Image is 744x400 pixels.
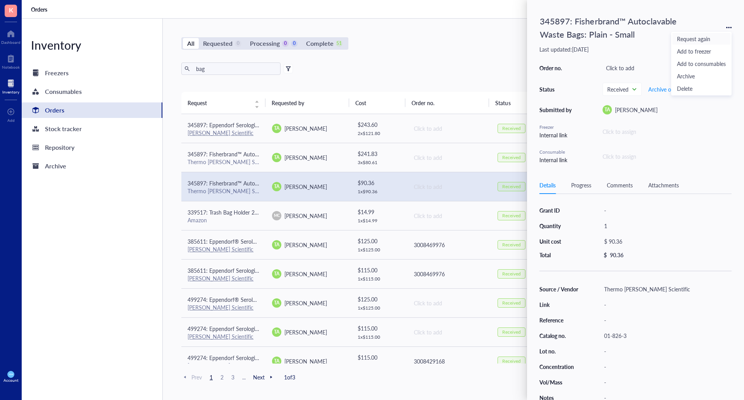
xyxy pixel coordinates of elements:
[282,40,289,47] div: 0
[239,374,248,381] span: ...
[274,300,279,306] span: TA
[1,40,21,45] div: Dashboard
[405,92,489,114] th: Order no.
[358,159,401,166] div: 3 x $ 80.61
[601,299,732,310] div: -
[188,216,260,223] div: Amazon
[607,181,633,189] div: Comments
[45,142,74,153] div: Repository
[539,149,574,156] div: Consumable
[677,47,726,55] span: Add to freezer
[274,154,279,161] span: TA
[22,102,162,118] a: Orders
[601,361,732,372] div: -
[22,65,162,81] a: Freezers
[45,68,69,78] div: Freezers
[601,284,732,294] div: Thermo [PERSON_NAME] Scientific
[358,149,401,158] div: $ 241.83
[358,189,401,195] div: 1 x $ 90.36
[250,38,280,49] div: Processing
[414,182,485,191] div: Click to add
[3,378,19,383] div: Account
[502,213,521,219] div: Received
[207,374,216,381] span: 1
[188,325,576,332] span: 499274: Eppendorf Serological Pipets, sterile, free of detectable pyrogens, DNA, RNase and DNase....
[358,276,401,282] div: 1 x $ 115.00
[502,329,521,335] div: Received
[539,222,579,229] div: Quantity
[358,305,401,311] div: 1 x $ 125.00
[228,374,238,381] span: 3
[1,28,21,45] a: Dashboard
[2,65,20,69] div: Notebook
[9,373,13,376] span: KW
[407,288,491,317] td: Click to add
[358,334,401,340] div: 1 x $ 115.00
[45,105,64,116] div: Orders
[9,5,13,15] span: K
[217,374,227,381] span: 2
[407,259,491,288] td: 3008469976
[414,241,485,249] div: 3008469976
[291,40,298,47] div: 0
[407,114,491,143] td: Click to add
[358,363,401,369] div: 1 x $ 115.00
[571,181,591,189] div: Progress
[188,208,568,216] span: 339517: Trash Bag Holder 2 in 1 Garbage Bag Dispenser Acrylic Trash Bag Dispenser Wall Mount Orga...
[45,123,82,134] div: Stock tracker
[274,241,279,248] span: TA
[274,213,280,218] span: MC
[358,178,401,187] div: $ 90.36
[284,212,327,220] span: [PERSON_NAME]
[539,86,574,93] div: Status
[407,172,491,201] td: Click to add
[2,52,20,69] a: Notebook
[677,59,726,68] span: Add to consumables
[284,374,295,381] span: 1 of 3
[677,84,726,93] span: Delete
[601,330,732,341] div: 01-826-3
[358,208,401,216] div: $ 14.99
[489,92,545,114] th: Status
[414,328,485,336] div: Click to add
[502,300,521,306] div: Received
[284,125,327,132] span: [PERSON_NAME]
[358,266,401,274] div: $ 115.00
[188,158,260,165] div: Thermo [PERSON_NAME] Scientific
[274,125,279,132] span: TA
[188,99,250,107] span: Request
[539,286,579,293] div: Source / Vendor
[601,346,732,357] div: -
[284,154,327,161] span: [PERSON_NAME]
[603,62,732,73] div: Click to add
[22,140,162,155] a: Repository
[188,129,253,137] a: [PERSON_NAME] Scientific
[502,242,521,248] div: Received
[235,40,241,47] div: 0
[336,40,343,47] div: 51
[502,358,521,364] div: Received
[358,295,401,303] div: $ 125.00
[407,230,491,259] td: 3008469976
[274,270,279,277] span: TA
[502,125,521,132] div: Received
[601,377,732,388] div: -
[265,92,350,114] th: Requested by
[193,63,277,74] input: Find orders in table
[414,153,485,162] div: Click to add
[2,77,19,94] a: Inventory
[284,270,327,278] span: [PERSON_NAME]
[414,357,485,365] div: 3008429168
[188,267,576,274] span: 385611: Eppendorf Serological Pipets, sterile, free of detectable pyrogens, DNA, RNase and DNase....
[407,317,491,346] td: Click to add
[539,156,574,164] div: Internal link
[274,329,279,336] span: TA
[615,106,658,114] span: [PERSON_NAME]
[188,296,595,303] span: 499274: Eppendorf® Serological Pipets, Eppendorf® Serological Pipets, Capacity=25 mL, Color Code=...
[188,150,322,158] span: 345897: Fisherbrand™ Autoclavable Waste Bags - Large
[539,181,556,189] div: Details
[45,86,82,97] div: Consumables
[188,245,253,253] a: [PERSON_NAME] Scientific
[539,348,579,355] div: Lot no.
[188,274,253,282] a: [PERSON_NAME] Scientific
